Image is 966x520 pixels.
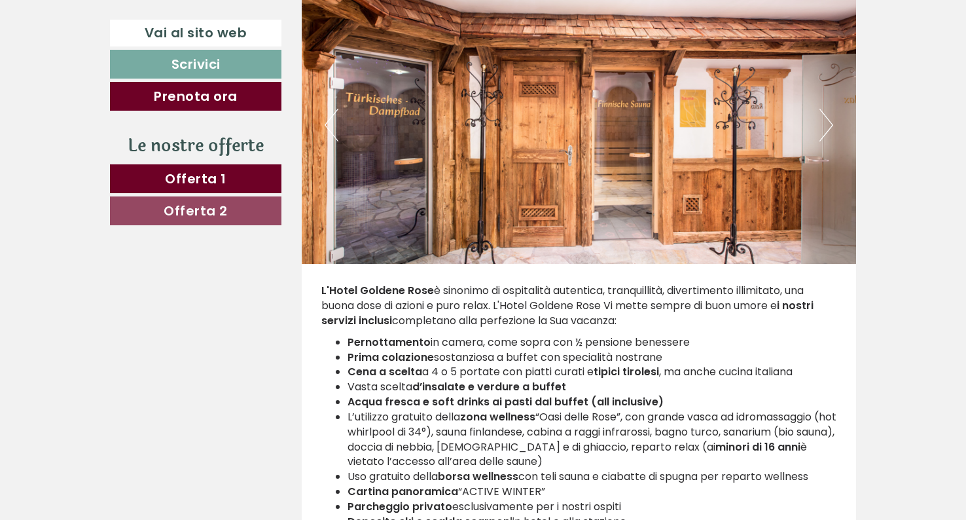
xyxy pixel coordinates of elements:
[10,35,222,75] div: Buon giorno, come possiamo aiutarla?
[348,350,434,365] strong: Prima colazione
[325,109,338,141] button: Previous
[348,350,837,365] li: sostanziosa a buffet con specialità nostrane
[321,283,434,298] strong: L'Hotel Goldene Rose
[348,499,452,514] strong: Parcheggio privato
[348,470,837,485] li: Uso gratuito della con teli sauna e ciabatte di spugna per reparto wellness
[110,20,281,46] a: Vai al sito web
[321,284,837,329] p: è sinonimo di ospitalità autentica, tranquillità, divertimento illimitato, una buona dose di azio...
[715,439,800,455] strong: minori di 16 anni
[348,500,837,515] li: esclusivamente per i nostri ospiti
[164,202,228,220] span: Offerta 2
[348,365,837,380] li: a 4 o 5 portate con piatti curati e , ma anche cucina italiana
[819,109,833,141] button: Next
[165,170,226,188] span: Offerta 1
[348,335,431,350] strong: Pernottamento
[348,364,422,379] strong: Cena a scelta
[321,298,814,328] strong: i nostri servizi inclusi
[110,82,281,111] a: Prenota ora
[348,394,664,409] strong: Acqua fresca e soft drinks ai pasti dal buffet (all inclusive)
[594,364,659,379] strong: tipici tirolesi
[20,64,215,73] small: 14:49
[348,380,837,395] li: Vasta scelta
[20,38,215,48] div: Hotel Goldene Rose
[348,335,837,350] li: in camera, come sopra con ½ pensione benessere
[110,134,281,158] div: Le nostre offerte
[232,10,284,32] div: [DATE]
[110,50,281,79] a: Scrivici
[348,410,837,470] li: L’utilizzo gratuito della “Oasi delle Rose”, con grande vasca ad idromassaggio (hot whirlpool di ...
[412,379,566,394] strong: d’insalate e verdure a buffet
[348,485,837,500] li: “ACTIVE WINTER”
[348,484,458,499] strong: Cartina panoramica
[438,469,518,484] strong: borsa wellness
[460,409,535,424] strong: zona wellness
[442,339,516,368] button: Invia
